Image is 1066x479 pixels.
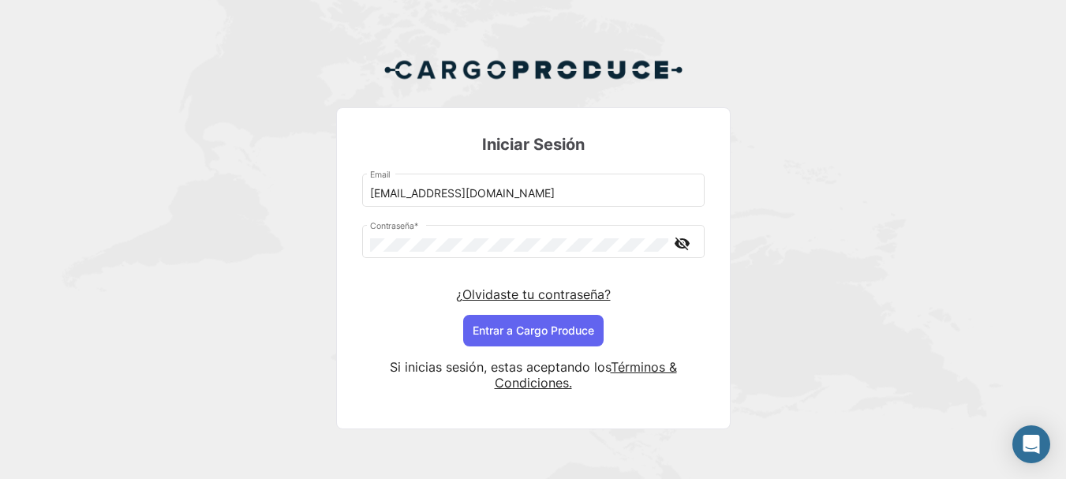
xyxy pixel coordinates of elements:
[456,286,611,302] a: ¿Olvidaste tu contraseña?
[673,234,692,253] mat-icon: visibility_off
[495,359,677,391] a: Términos & Condiciones.
[362,133,705,155] h3: Iniciar Sesión
[370,187,696,200] input: Email
[1012,425,1050,463] div: Abrir Intercom Messenger
[390,359,611,375] span: Si inicias sesión, estas aceptando los
[383,51,683,88] img: Cargo Produce Logo
[463,315,604,346] button: Entrar a Cargo Produce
